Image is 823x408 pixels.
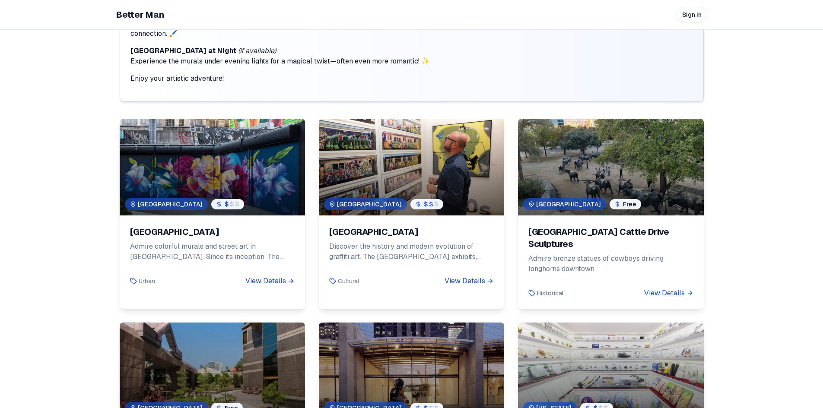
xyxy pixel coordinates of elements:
[130,46,236,55] strong: [GEOGRAPHIC_DATA] at Night
[429,201,433,207] span: $
[139,277,155,285] span: Urban
[523,198,606,210] div: [GEOGRAPHIC_DATA]
[235,201,239,207] span: $
[125,198,208,210] div: [GEOGRAPHIC_DATA]
[677,7,707,22] button: Sign In
[324,198,407,210] div: [GEOGRAPHIC_DATA]
[644,288,693,298] div: View Details
[230,201,234,207] span: $
[528,226,693,250] div: [GEOGRAPHIC_DATA] Cattle Drive Sculptures
[225,201,229,207] span: $
[329,241,494,262] p: Discover the history and modern evolution of graffiti art. The [GEOGRAPHIC_DATA] exhibits, educat...
[528,253,693,274] p: Admire bronze statues of cowboys driving longhorns downtown.
[537,289,563,297] span: Historical
[424,201,428,207] span: $
[238,46,276,55] em: (if available)
[518,119,703,309] a: Pioneer Plaza Cattle Drive Sculptures[GEOGRAPHIC_DATA]Free[GEOGRAPHIC_DATA] Cattle Drive Sculptur...
[130,226,295,238] div: [GEOGRAPHIC_DATA]
[610,199,641,209] div: Free
[338,277,359,285] span: Cultural
[116,9,164,21] a: Better Man
[130,241,295,262] p: Admire colorful murals and street art in [GEOGRAPHIC_DATA]. Since its inception, The Wynwood Wall...
[120,119,305,309] a: Wynwood Walls Street Art Walk[GEOGRAPHIC_DATA]$$$[GEOGRAPHIC_DATA]Admire colorful murals and stre...
[434,201,439,207] span: $
[130,46,693,66] p: Experience the murals under evening lights for a magical twist—often even more romantic! ✨
[319,119,504,309] a: Museum of Graffiti[GEOGRAPHIC_DATA]$$$[GEOGRAPHIC_DATA]Discover the history and modern evolution ...
[130,73,693,84] p: Enjoy your artistic adventure!
[329,226,494,238] div: [GEOGRAPHIC_DATA]
[445,276,494,286] div: View Details
[245,276,295,286] div: View Details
